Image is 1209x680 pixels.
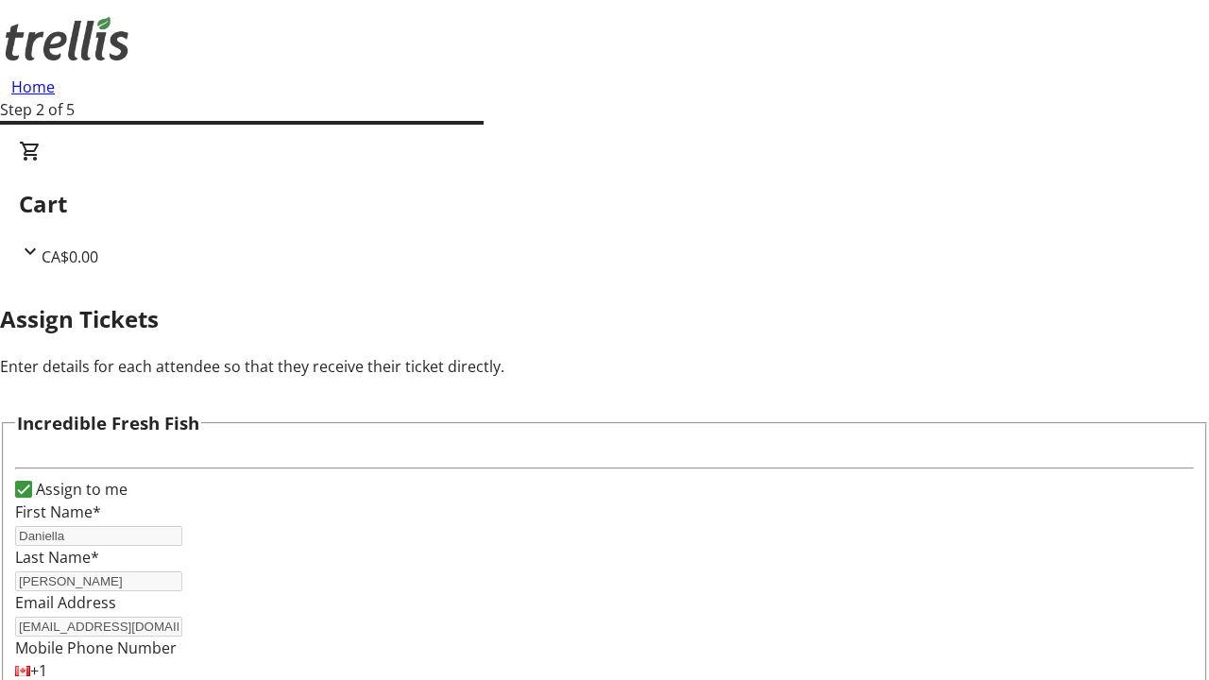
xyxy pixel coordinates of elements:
[15,637,177,658] label: Mobile Phone Number
[32,478,128,501] label: Assign to me
[15,547,99,568] label: Last Name*
[15,592,116,613] label: Email Address
[15,501,101,522] label: First Name*
[17,410,199,436] h3: Incredible Fresh Fish
[19,140,1190,268] div: CartCA$0.00
[19,187,1190,221] h2: Cart
[42,246,98,267] span: CA$0.00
